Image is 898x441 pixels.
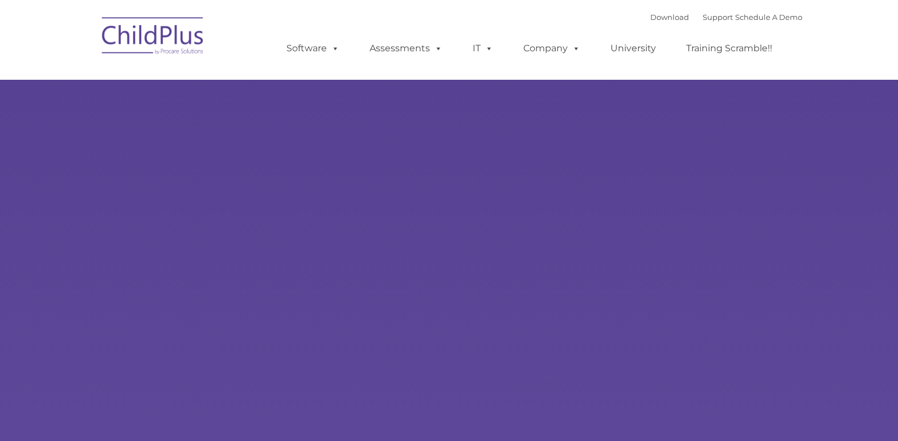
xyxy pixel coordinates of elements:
a: Schedule A Demo [735,13,802,22]
a: Company [512,37,592,60]
a: Download [650,13,689,22]
img: ChildPlus by Procare Solutions [96,9,210,66]
a: Support [703,13,733,22]
font: | [650,13,802,22]
a: Software [275,37,351,60]
a: IT [461,37,505,60]
a: Training Scramble!! [675,37,784,60]
a: Assessments [358,37,454,60]
a: University [599,37,667,60]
